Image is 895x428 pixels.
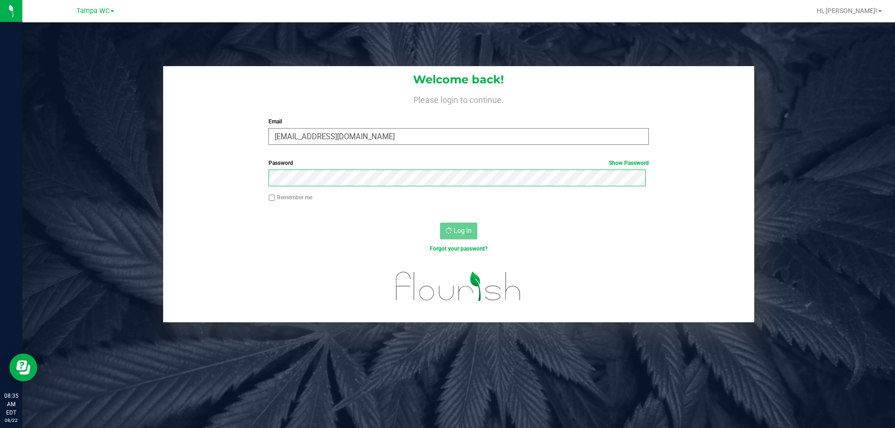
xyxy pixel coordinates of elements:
h4: Please login to continue. [163,93,754,104]
span: Log In [454,227,472,234]
img: flourish_logo.svg [385,263,532,310]
p: 08/22 [4,417,18,424]
span: Tampa WC [76,7,110,15]
p: 08:35 AM EDT [4,392,18,417]
span: Hi, [PERSON_NAME]! [817,7,877,14]
a: Show Password [609,160,649,166]
h1: Welcome back! [163,74,754,86]
iframe: Resource center [9,353,37,381]
a: Forgot your password? [430,245,488,252]
label: Remember me [268,193,312,202]
input: Remember me [268,195,275,201]
span: Password [268,160,293,166]
label: Email [268,117,648,126]
button: Log In [440,223,477,239]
